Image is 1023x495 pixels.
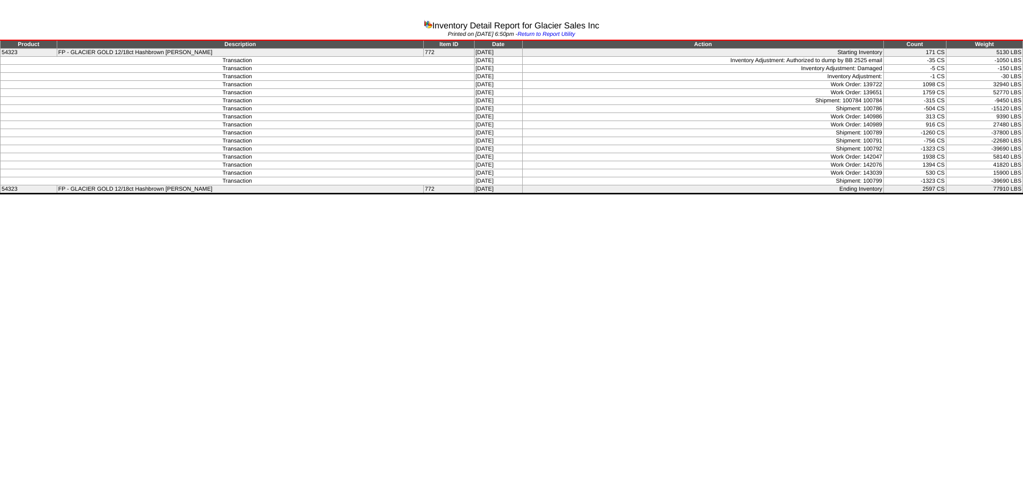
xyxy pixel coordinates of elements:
td: [DATE] [474,113,522,121]
td: [DATE] [474,97,522,105]
td: [DATE] [474,57,522,65]
td: Transaction [1,73,475,81]
td: Work Order: 140986 [522,113,883,121]
td: -22680 LBS [946,137,1022,145]
td: 5130 LBS [946,49,1022,57]
td: Transaction [1,65,475,73]
td: [DATE] [474,129,522,137]
td: 27480 LBS [946,121,1022,129]
td: Work Order: 142076 [522,161,883,169]
td: Transaction [1,113,475,121]
img: graph.gif [424,20,432,28]
td: 530 CS [883,169,946,177]
td: 1759 CS [883,89,946,97]
td: 772 [424,49,475,57]
td: Transaction [1,137,475,145]
td: -756 CS [883,137,946,145]
a: Return to Report Utility [517,31,575,37]
td: Shipment: 100789 [522,129,883,137]
td: -1260 CS [883,129,946,137]
td: Work Order: 139722 [522,81,883,89]
td: Date [474,40,522,49]
td: 1394 CS [883,161,946,169]
td: Shipment: 100792 [522,145,883,153]
td: 313 CS [883,113,946,121]
td: -37800 LBS [946,129,1022,137]
td: 54323 [1,49,57,57]
td: Shipment: 100791 [522,137,883,145]
td: -504 CS [883,105,946,113]
td: Shipment: 100799 [522,177,883,185]
td: Transaction [1,129,475,137]
td: -39690 LBS [946,145,1022,153]
td: 9390 LBS [946,113,1022,121]
td: [DATE] [474,145,522,153]
td: -35 CS [883,57,946,65]
td: Transaction [1,89,475,97]
td: Inventory Adjustment: [522,73,883,81]
td: [DATE] [474,161,522,169]
td: [DATE] [474,105,522,113]
td: [DATE] [474,49,522,57]
td: -315 CS [883,97,946,105]
td: Transaction [1,145,475,153]
td: [DATE] [474,81,522,89]
td: Work Order: 143039 [522,169,883,177]
td: -1323 CS [883,177,946,185]
td: [DATE] [474,177,522,185]
td: [DATE] [474,89,522,97]
td: [DATE] [474,137,522,145]
td: -39690 LBS [946,177,1022,185]
td: [DATE] [474,73,522,81]
td: Product [1,40,57,49]
td: -150 LBS [946,65,1022,73]
td: Shipment: 100786 [522,105,883,113]
td: Weight [946,40,1022,49]
td: -30 LBS [946,73,1022,81]
td: FP - GLACIER GOLD 12/18ct Hashbrown [PERSON_NAME] [57,49,423,57]
td: 52770 LBS [946,89,1022,97]
td: 1938 CS [883,153,946,161]
td: 32940 LBS [946,81,1022,89]
td: Transaction [1,177,475,185]
td: Work Order: 140989 [522,121,883,129]
td: -1050 LBS [946,57,1022,65]
td: Transaction [1,97,475,105]
td: Action [522,40,883,49]
td: Transaction [1,121,475,129]
td: Description [57,40,423,49]
td: Work Order: 139651 [522,89,883,97]
td: Inventory Adjustment: Damaged [522,65,883,73]
td: -5 CS [883,65,946,73]
td: -1 CS [883,73,946,81]
td: 58140 LBS [946,153,1022,161]
td: -1323 CS [883,145,946,153]
td: [DATE] [474,169,522,177]
td: [DATE] [474,65,522,73]
td: Ending Inventory [522,185,883,194]
td: 2597 CS [883,185,946,194]
td: -15120 LBS [946,105,1022,113]
td: Item ID [424,40,475,49]
td: 772 [424,185,475,194]
td: [DATE] [474,121,522,129]
td: Starting Inventory [522,49,883,57]
td: Transaction [1,57,475,65]
td: Inventory Adjustment: Authorized to dump by BB 2525 email [522,57,883,65]
td: Transaction [1,153,475,161]
td: Shipment: 100784 100784 [522,97,883,105]
td: 171 CS [883,49,946,57]
td: Work Order: 142047 [522,153,883,161]
td: 916 CS [883,121,946,129]
td: Transaction [1,161,475,169]
td: [DATE] [474,185,522,194]
td: FP - GLACIER GOLD 12/18ct Hashbrown [PERSON_NAME] [57,185,423,194]
td: -9450 LBS [946,97,1022,105]
td: 54323 [1,185,57,194]
td: 41820 LBS [946,161,1022,169]
td: Transaction [1,105,475,113]
td: 15900 LBS [946,169,1022,177]
td: Count [883,40,946,49]
td: Transaction [1,169,475,177]
td: 77910 LBS [946,185,1022,194]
